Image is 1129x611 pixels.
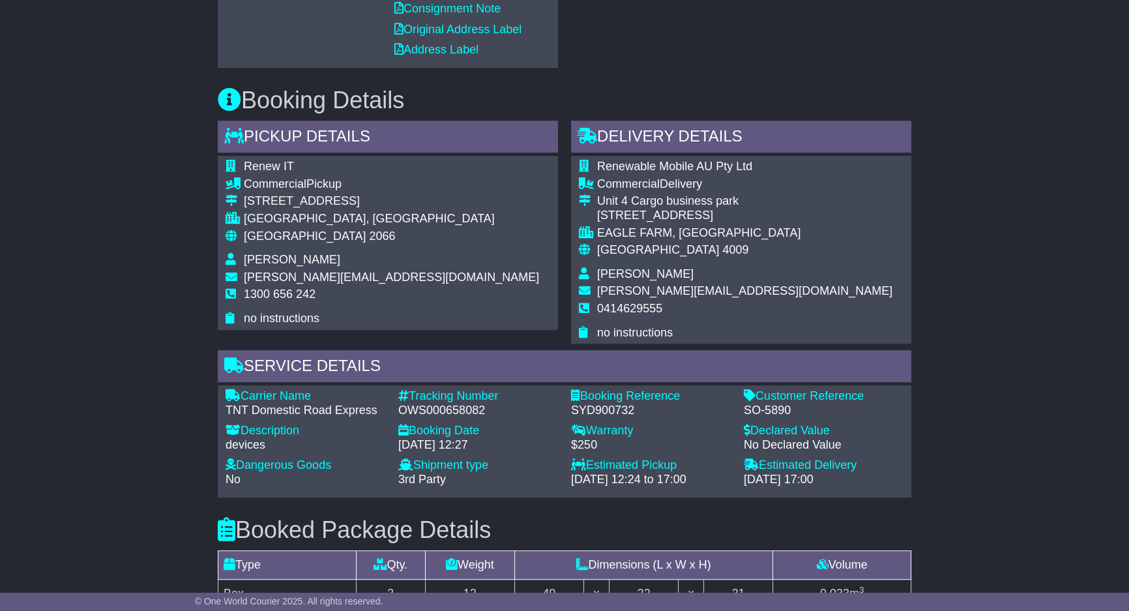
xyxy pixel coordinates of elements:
[773,551,911,580] td: Volume
[744,424,903,438] div: Declared Value
[859,585,864,595] sup: 3
[820,587,849,600] span: 0.033
[597,194,892,209] div: Unit 4 Cargo business park
[226,404,385,418] div: TNT Domestic Road Express
[425,551,514,580] td: Weight
[398,424,558,438] div: Booking Date
[218,580,357,608] td: Box
[744,404,903,418] div: SO-5890
[226,438,385,453] div: devices
[597,226,892,241] div: EAGLE FARM, [GEOGRAPHIC_DATA]
[514,580,583,608] td: 49
[744,389,903,404] div: Customer Reference
[609,580,679,608] td: 22
[398,458,558,473] div: Shipment type
[244,177,306,190] span: Commercial
[244,312,319,325] span: no instructions
[744,473,903,487] div: [DATE] 17:00
[226,473,241,486] span: No
[583,580,609,608] td: x
[356,580,425,608] td: 3
[394,2,501,15] a: Consignment Note
[597,160,752,173] span: Renewable Mobile AU Pty Ltd
[226,458,385,473] div: Dangerous Goods
[398,438,558,453] div: [DATE] 12:27
[369,230,395,243] span: 2066
[597,209,892,223] div: [STREET_ADDRESS]
[218,551,357,580] td: Type
[571,438,731,453] div: $250
[218,350,911,385] div: Service Details
[356,551,425,580] td: Qty.
[744,458,903,473] div: Estimated Delivery
[571,473,731,487] div: [DATE] 12:24 to 17:00
[195,596,383,606] span: © One World Courier 2025. All rights reserved.
[597,284,892,297] span: [PERSON_NAME][EMAIL_ADDRESS][DOMAIN_NAME]
[597,326,673,339] span: no instructions
[571,424,731,438] div: Warranty
[678,580,703,608] td: x
[244,253,340,266] span: [PERSON_NAME]
[571,404,731,418] div: SYD900732
[244,160,294,173] span: Renew IT
[425,580,514,608] td: 12
[597,267,694,280] span: [PERSON_NAME]
[597,177,660,190] span: Commercial
[244,271,539,284] span: [PERSON_NAME][EMAIL_ADDRESS][DOMAIN_NAME]
[398,473,446,486] span: 3rd Party
[226,389,385,404] div: Carrier Name
[571,458,731,473] div: Estimated Pickup
[597,243,719,256] span: [GEOGRAPHIC_DATA]
[218,517,911,543] h3: Booked Package Details
[571,121,911,156] div: Delivery Details
[398,389,558,404] div: Tracking Number
[244,230,366,243] span: [GEOGRAPHIC_DATA]
[244,194,539,209] div: [STREET_ADDRESS]
[514,551,772,580] td: Dimensions (L x W x H)
[571,389,731,404] div: Booking Reference
[704,580,773,608] td: 31
[226,424,385,438] div: Description
[597,302,662,315] span: 0414629555
[244,288,315,301] span: 1300 656 242
[244,177,539,192] div: Pickup
[394,23,521,36] a: Original Address Label
[218,87,911,113] h3: Booking Details
[398,404,558,418] div: OWS000658082
[744,438,903,453] div: No Declared Value
[218,121,558,156] div: Pickup Details
[597,177,892,192] div: Delivery
[773,580,911,608] td: m
[244,212,539,226] div: [GEOGRAPHIC_DATA], [GEOGRAPHIC_DATA]
[394,43,478,56] a: Address Label
[722,243,748,256] span: 4009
